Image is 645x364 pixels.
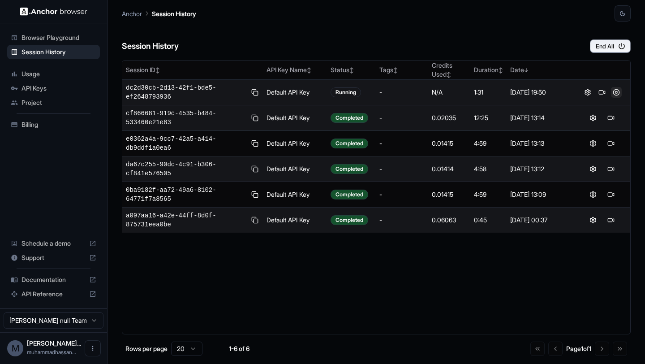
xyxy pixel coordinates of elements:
nav: breadcrumb [122,9,196,18]
div: Billing [7,117,100,132]
div: [DATE] 13:09 [510,190,570,199]
span: Usage [21,69,96,78]
div: - [379,139,425,148]
div: Date [510,65,570,74]
span: 0ba9182f-aa72-49a6-8102-64771f7a8565 [126,186,246,204]
p: Anchor [122,9,142,18]
div: Completed [331,215,368,225]
span: e0362a4a-9cc7-42a5-a414-db9ddf1a0ea6 [126,134,246,152]
div: Documentation [7,273,100,287]
div: N/A [432,88,467,97]
p: Session History [152,9,196,18]
img: Anchor Logo [20,7,87,16]
div: Running [331,87,361,97]
span: ↕ [447,71,451,78]
div: Credits Used [432,61,467,79]
div: Project [7,95,100,110]
div: 0:45 [474,216,503,225]
div: API Keys [7,81,100,95]
span: dc2d30cb-2d13-42f1-bde5-ef2648793936 [126,83,246,101]
button: Open menu [85,340,101,356]
div: 1:31 [474,88,503,97]
td: Default API Key [263,208,327,233]
div: M [7,340,23,356]
div: Completed [331,139,368,148]
span: ↕ [155,67,160,74]
div: Browser Playground [7,30,100,45]
div: - [379,190,425,199]
div: [DATE] 19:50 [510,88,570,97]
div: 4:58 [474,165,503,173]
td: Default API Key [263,105,327,131]
div: Page 1 of 1 [566,344,591,353]
div: Support [7,251,100,265]
div: 0.01415 [432,190,467,199]
div: 0.02035 [432,113,467,122]
span: a097aa16-a42e-44ff-8d0f-875731eea0be [126,211,246,229]
span: ↕ [499,67,503,74]
div: 4:59 [474,139,503,148]
div: [DATE] 00:37 [510,216,570,225]
div: 0.06063 [432,216,467,225]
button: End All [590,39,631,53]
span: da67c255-90dc-4c91-b306-cf841e576505 [126,160,246,178]
div: - [379,216,425,225]
div: Session ID [126,65,259,74]
div: - [379,165,425,173]
div: 1-6 of 6 [217,344,262,353]
div: API Key Name [267,65,323,74]
span: Billing [21,120,96,129]
div: Usage [7,67,100,81]
span: Muhammad Hassan null [27,339,81,347]
span: ↓ [524,67,529,74]
div: - [379,88,425,97]
div: Completed [331,113,368,123]
span: API Keys [21,84,96,93]
h6: Session History [122,40,179,53]
span: Schedule a demo [21,239,86,248]
span: Support [21,253,86,262]
span: Session History [21,48,96,56]
div: Tags [379,65,425,74]
div: Completed [331,190,368,199]
td: Default API Key [263,156,327,182]
div: [DATE] 13:12 [510,165,570,173]
span: ↕ [307,67,311,74]
div: API Reference [7,287,100,301]
span: cf866681-919c-4535-b484-533460e21e83 [126,109,246,127]
p: Rows per page [125,344,168,353]
div: [DATE] 13:13 [510,139,570,148]
div: Status [331,65,372,74]
span: Project [21,98,96,107]
span: Browser Playground [21,33,96,42]
td: Default API Key [263,182,327,208]
span: ↕ [393,67,398,74]
div: 0.01415 [432,139,467,148]
div: - [379,113,425,122]
div: [DATE] 13:14 [510,113,570,122]
td: Default API Key [263,80,327,105]
div: 12:25 [474,113,503,122]
span: Documentation [21,275,86,284]
div: Duration [474,65,503,74]
span: ↕ [349,67,354,74]
div: 0.01414 [432,165,467,173]
div: 4:59 [474,190,503,199]
span: muhammadhassanchannel786@gmail.com [27,349,76,355]
td: Default API Key [263,131,327,156]
div: Completed [331,164,368,174]
div: Schedule a demo [7,236,100,251]
span: API Reference [21,290,86,299]
div: Session History [7,45,100,59]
